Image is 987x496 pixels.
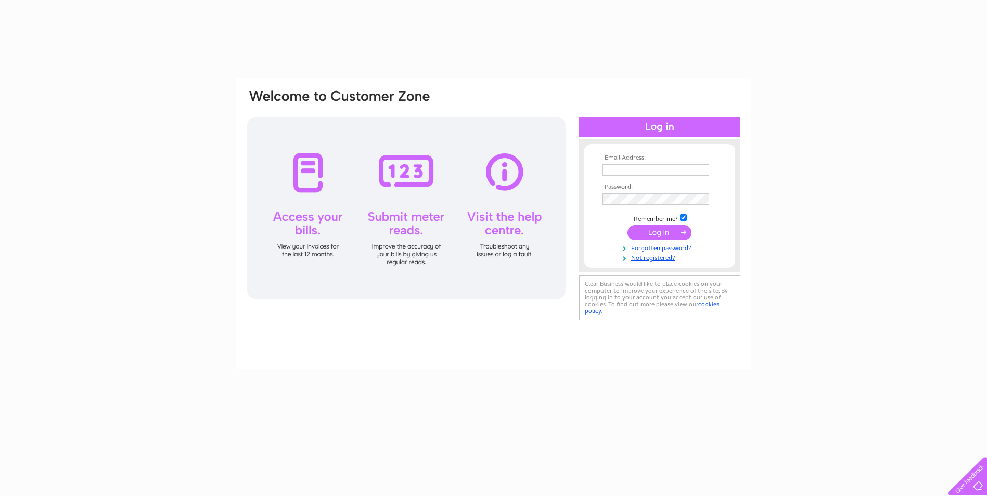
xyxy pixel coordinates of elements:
[599,213,720,223] td: Remember me?
[579,275,740,320] div: Clear Business would like to place cookies on your computer to improve your experience of the sit...
[602,242,720,252] a: Forgotten password?
[599,184,720,191] th: Password:
[627,225,691,240] input: Submit
[599,154,720,162] th: Email Address:
[585,301,719,315] a: cookies policy
[602,252,720,262] a: Not registered?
